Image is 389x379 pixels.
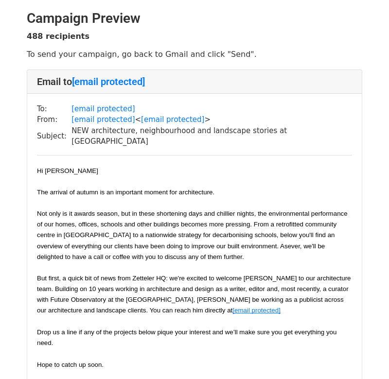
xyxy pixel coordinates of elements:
[71,104,135,113] a: [email protected]
[37,125,71,147] td: Subject:
[141,115,204,124] a: [email protected]
[37,361,104,368] span: Hope to catch up soon.
[27,10,362,27] h2: Campaign Preview
[37,328,338,346] span: Drop us a line if any of the projects below pique your interest and we’ll make sure you get every...
[37,76,352,87] h4: Email to
[232,305,281,314] a: [email protected]
[71,114,352,125] td: < >
[37,114,71,125] td: From:
[27,49,362,59] p: To send your campaign, go back to Gmail and click "Send".
[37,103,71,115] td: To:
[37,167,98,174] span: Hi [PERSON_NAME]
[27,32,89,41] strong: 488 recipients
[71,125,352,147] td: NEW architecture, neighbourhood and landscape stories at [GEOGRAPHIC_DATA]
[37,210,349,260] span: Not only is it awards season, but in these shortening days and chillier nights, the environmental...
[72,76,145,87] a: [email protected]
[37,189,214,196] span: The arrival of autumn is an important moment for architecture.
[232,307,281,314] span: [email protected]
[71,115,135,124] a: [email protected]
[37,275,353,314] span: But first, a quick bit of news from Zetteler HQ: we're excited to welcome [PERSON_NAME] to our ar...
[288,242,300,250] span: ever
